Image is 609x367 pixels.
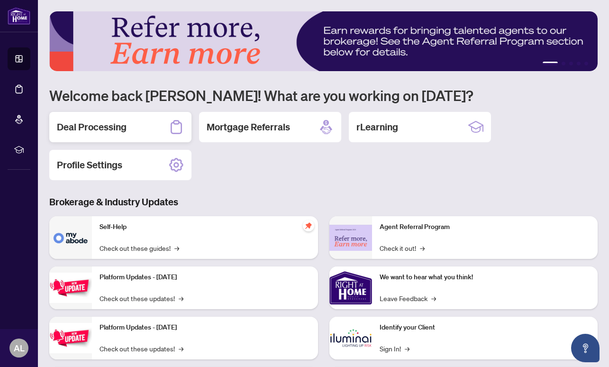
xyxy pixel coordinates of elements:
[571,334,600,362] button: Open asap
[49,11,598,71] img: Slide 0
[100,322,310,333] p: Platform Updates - [DATE]
[380,222,591,232] p: Agent Referral Program
[179,343,183,354] span: →
[380,322,591,333] p: Identify your Client
[329,266,372,309] img: We want to hear what you think!
[8,7,30,25] img: logo
[380,243,425,253] a: Check it out!→
[380,293,436,303] a: Leave Feedback→
[100,243,179,253] a: Check out these guides!→
[179,293,183,303] span: →
[14,341,25,355] span: AL
[100,343,183,354] a: Check out these updates!→
[303,220,314,231] span: pushpin
[49,216,92,259] img: Self-Help
[49,323,92,353] img: Platform Updates - July 8, 2025
[543,62,558,65] button: 1
[405,343,409,354] span: →
[100,272,310,283] p: Platform Updates - [DATE]
[100,222,310,232] p: Self-Help
[356,120,398,134] h2: rLearning
[57,158,122,172] h2: Profile Settings
[49,86,598,104] h1: Welcome back [PERSON_NAME]! What are you working on [DATE]?
[329,317,372,359] img: Identify your Client
[562,62,565,65] button: 2
[49,195,598,209] h3: Brokerage & Industry Updates
[577,62,581,65] button: 4
[174,243,179,253] span: →
[57,120,127,134] h2: Deal Processing
[431,293,436,303] span: →
[584,62,588,65] button: 5
[380,343,409,354] a: Sign In!→
[569,62,573,65] button: 3
[329,225,372,251] img: Agent Referral Program
[380,272,591,283] p: We want to hear what you think!
[100,293,183,303] a: Check out these updates!→
[207,120,290,134] h2: Mortgage Referrals
[49,273,92,303] img: Platform Updates - July 21, 2025
[420,243,425,253] span: →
